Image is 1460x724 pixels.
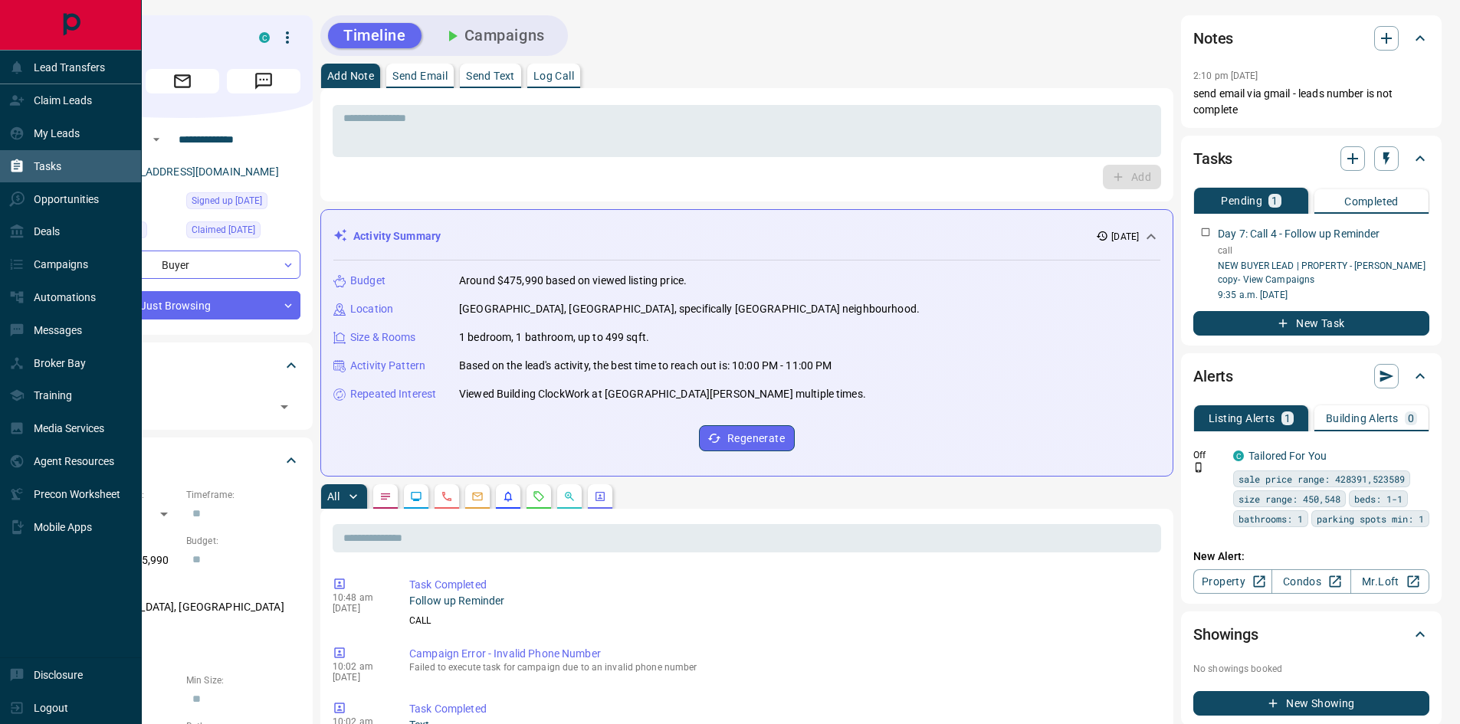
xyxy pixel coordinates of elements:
[1193,146,1232,171] h2: Tasks
[1193,616,1429,653] div: Showings
[1317,511,1424,526] span: parking spots min: 1
[459,329,649,346] p: 1 bedroom, 1 bathroom, up to 499 sqft.
[410,490,422,503] svg: Lead Browsing Activity
[64,251,300,279] div: Buyer
[428,23,560,48] button: Campaigns
[471,490,484,503] svg: Emails
[409,701,1155,717] p: Task Completed
[1193,691,1429,716] button: New Showing
[1239,511,1303,526] span: bathrooms: 1
[64,595,300,620] p: [GEOGRAPHIC_DATA], [GEOGRAPHIC_DATA]
[186,192,300,214] div: Mon Sep 08 2025
[1218,260,1426,285] a: NEW BUYER LEAD | PROPERTY - [PERSON_NAME] copy- View Campaigns
[1248,450,1327,462] a: Tailored For You
[1233,450,1244,461] div: condos.ca
[1221,195,1262,206] p: Pending
[350,358,425,374] p: Activity Pattern
[64,581,300,595] p: Areas Searched:
[409,646,1155,662] p: Campaign Error - Invalid Phone Number
[466,70,515,81] p: Send Text
[1193,140,1429,177] div: Tasks
[1193,569,1272,594] a: Property
[1218,244,1429,257] p: call
[1193,86,1429,118] p: send email via gmail - leads number is not complete
[192,222,255,238] span: Claimed [DATE]
[1193,358,1429,395] div: Alerts
[1326,413,1399,424] p: Building Alerts
[333,672,386,683] p: [DATE]
[1218,288,1429,302] p: 9:35 a.m. [DATE]
[379,490,392,503] svg: Notes
[64,291,300,319] div: Just Browsing
[192,193,262,208] span: Signed up [DATE]
[106,165,279,178] a: [EMAIL_ADDRESS][DOMAIN_NAME]
[350,329,416,346] p: Size & Rooms
[1193,70,1258,81] p: 2:10 pm [DATE]
[533,490,545,503] svg: Requests
[563,490,576,503] svg: Opportunities
[409,593,1155,609] p: Follow up Reminder
[333,603,386,614] p: [DATE]
[459,358,832,374] p: Based on the lead's activity, the best time to reach out is: 10:00 PM - 11:00 PM
[1193,462,1204,473] svg: Push Notification Only
[333,661,386,672] p: 10:02 am
[1354,491,1403,506] span: beds: 1-1
[1271,569,1350,594] a: Condos
[459,386,866,402] p: Viewed Building ClockWork at [GEOGRAPHIC_DATA][PERSON_NAME] multiple times.
[327,491,340,502] p: All
[186,221,300,243] div: Tue Sep 09 2025
[186,673,300,687] p: Min Size:
[1111,230,1139,244] p: [DATE]
[459,273,687,289] p: Around $475,990 based on viewed listing price.
[333,222,1160,251] div: Activity Summary[DATE]
[441,490,453,503] svg: Calls
[502,490,514,503] svg: Listing Alerts
[1193,549,1429,565] p: New Alert:
[333,592,386,603] p: 10:48 am
[350,301,393,317] p: Location
[274,396,295,418] button: Open
[328,23,422,48] button: Timeline
[1344,196,1399,207] p: Completed
[1193,364,1233,388] h2: Alerts
[64,442,300,479] div: Criteria
[227,69,300,93] span: Message
[409,662,1155,673] p: Failed to execute task for campaign due to an invalid phone number
[350,273,386,289] p: Budget
[392,70,448,81] p: Send Email
[699,425,795,451] button: Regenerate
[146,69,219,93] span: Email
[409,577,1155,593] p: Task Completed
[1193,448,1224,462] p: Off
[1408,413,1414,424] p: 0
[1239,491,1340,506] span: size range: 450,548
[64,25,236,50] h1: Shaza Z
[327,70,374,81] p: Add Note
[459,301,920,317] p: [GEOGRAPHIC_DATA], [GEOGRAPHIC_DATA], specifically [GEOGRAPHIC_DATA] neighbourhood.
[1284,413,1291,424] p: 1
[533,70,574,81] p: Log Call
[1193,311,1429,336] button: New Task
[64,627,300,641] p: Motivation:
[147,130,166,149] button: Open
[1218,226,1380,242] p: Day 7: Call 4 - Follow up Reminder
[594,490,606,503] svg: Agent Actions
[353,228,441,244] p: Activity Summary
[1350,569,1429,594] a: Mr.Loft
[409,614,1155,627] p: CALL
[1271,195,1278,206] p: 1
[64,347,300,384] div: Tags
[186,534,300,548] p: Budget:
[1193,20,1429,57] div: Notes
[186,488,300,502] p: Timeframe:
[1209,413,1275,424] p: Listing Alerts
[1193,622,1258,647] h2: Showings
[259,32,270,43] div: condos.ca
[1193,26,1233,51] h2: Notes
[1193,662,1429,676] p: No showings booked
[1239,471,1405,486] span: sale price range: 428391,523589
[350,386,436,402] p: Repeated Interest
